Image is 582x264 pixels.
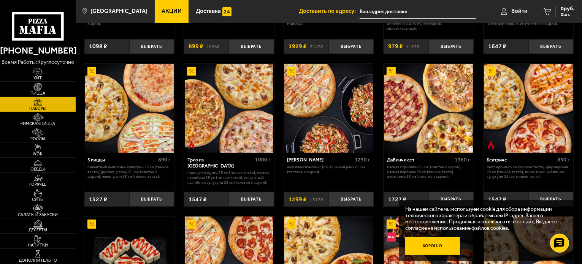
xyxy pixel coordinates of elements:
span: 1727 ₽ [388,196,406,202]
button: Выбрать [129,39,174,54]
img: Акционный [387,220,396,229]
img: Вилла Капри [284,64,373,153]
span: [GEOGRAPHIC_DATA] [90,8,147,14]
span: 1250 г [355,157,371,163]
button: Выбрать [229,39,274,54]
span: Войти [511,8,528,14]
button: Хорошо [405,237,460,255]
span: 979 ₽ [388,43,403,49]
div: Беатриче [487,157,555,163]
img: Акционный [187,67,196,76]
p: Wok классический L (2 шт), Чикен Ранч 25 см (толстое с сыром). [287,165,370,175]
button: Выбрать [129,192,174,207]
button: Выбрать [329,39,374,54]
s: 1098 ₽ [206,43,220,49]
img: 15daf4d41897b9f0e9f617042186c801.svg [222,7,232,16]
span: 1527 ₽ [89,196,107,202]
img: Акционный [287,67,296,76]
button: Выбрать [429,192,474,207]
a: Акционный3 пиццы [84,64,174,153]
span: 1547 ₽ [189,196,207,202]
img: Акционный [187,220,196,229]
div: [PERSON_NAME] [287,157,353,163]
p: Прошутто Фунги 25 см (тонкое тесто), Мясная с грибами 25 см (тонкое тесто), Пикантный цыплёнок су... [187,171,271,185]
img: 3 пиццы [85,64,174,153]
a: АкционныйВилла Капри [284,64,374,153]
div: 3 пиццы [87,157,156,163]
div: Трио из [GEOGRAPHIC_DATA] [187,157,253,169]
s: 2147 ₽ [310,43,323,49]
span: 0 руб. [561,6,574,11]
img: Акционный [387,67,396,76]
button: Выбрать [229,192,274,207]
span: 1647 ₽ [488,43,506,49]
img: ДаВинчи сет [384,64,473,153]
img: Акционный [87,67,97,76]
button: Выбрать [528,192,573,207]
img: Острое блюдо [187,141,196,150]
p: Пикантный цыплёнок сулугуни 25 см (тонкое тесто), [PERSON_NAME] 25 см (толстое с сыром), Чикен Ра... [87,165,171,179]
img: Острое блюдо [487,141,496,150]
span: 1098 ₽ [89,43,107,49]
a: АкционныйОстрое блюдоТрио из Рио [184,64,274,153]
span: 1000 г [255,157,271,163]
p: Пепперони 25 см (тонкое тесто), Фермерская 25 см (тонкое тесто), Пикантный цыплёнок сулугуни 25 с... [487,165,570,179]
span: Доставка [196,8,221,14]
span: 1299 ₽ [289,196,307,202]
span: Доставить по адресу: [299,8,360,14]
s: 1517 ₽ [310,196,323,202]
input: Ваш адрес доставки [360,5,476,19]
span: 1929 ₽ [289,43,307,49]
span: 899 ₽ [189,43,203,49]
button: Выбрать [528,39,573,54]
p: На нашем сайте мы используем cookie для сбора информации технического характера и обрабатываем IP... [405,206,563,231]
span: 0 шт. [561,12,574,17]
a: АкционныйОстрое блюдоБеатриче [484,64,574,153]
div: ДаВинчи сет [387,157,453,163]
img: Беатриче [484,64,573,153]
span: 890 г [158,157,171,163]
span: 1360 г [455,157,470,163]
img: Акционный [287,220,296,229]
s: 1167 ₽ [406,43,419,49]
span: Акции [162,8,182,14]
p: Мясная с грибами 25 см (толстое с сыром), Мясная Барбекю 25 см (тонкое тесто), Охотничья 25 см (т... [387,165,470,179]
button: Выбрать [329,192,374,207]
img: Акционный [87,220,97,229]
button: Выбрать [429,39,474,54]
a: АкционныйДаВинчи сет [384,64,474,153]
span: 1547 ₽ [488,196,506,202]
img: Новинка [387,232,396,242]
img: Акционный [487,67,496,76]
span: 850 г [558,157,570,163]
img: Трио из Рио [185,64,274,153]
